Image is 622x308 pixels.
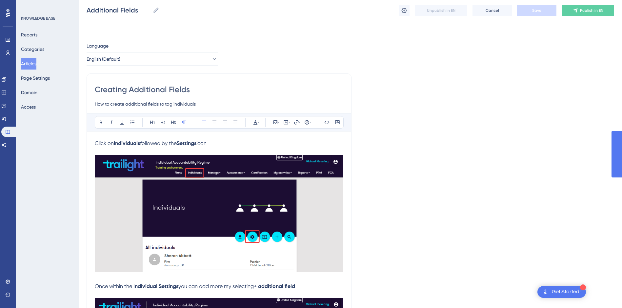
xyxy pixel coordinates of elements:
img: launcher-image-alternative-text [541,288,549,296]
iframe: UserGuiding AI Assistant Launcher [594,282,614,302]
button: Publish in EN [562,5,614,16]
button: Cancel [472,5,512,16]
span: Cancel [486,8,499,13]
span: English (Default) [87,55,120,63]
strong: + additional field [254,283,295,289]
span: Click on [95,140,114,146]
input: Article Description [95,100,343,108]
span: Language [87,42,109,50]
strong: Settings [177,140,196,146]
button: Page Settings [21,72,50,84]
span: Save [532,8,541,13]
button: Categories [21,43,44,55]
div: Get Started! [552,288,581,296]
input: Article Title [95,84,343,95]
div: 1 [580,284,586,290]
button: Domain [21,87,37,98]
strong: ndividual Settings [135,283,178,289]
span: you can add more my selecting [178,283,254,289]
button: Access [21,101,36,113]
input: Article Name [87,6,150,15]
button: Reports [21,29,37,41]
span: Once within the I [95,283,135,289]
span: followed by the [140,140,177,146]
div: Open Get Started! checklist, remaining modules: 1 [537,286,586,298]
strong: Individuals [114,140,140,146]
div: KNOWLEDGE BASE [21,16,55,21]
button: Save [517,5,556,16]
button: Articles [21,58,36,70]
span: icon [196,140,207,146]
button: English (Default) [87,52,218,66]
span: Unpublish in EN [427,8,455,13]
span: Publish in EN [580,8,603,13]
button: Unpublish in EN [415,5,467,16]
